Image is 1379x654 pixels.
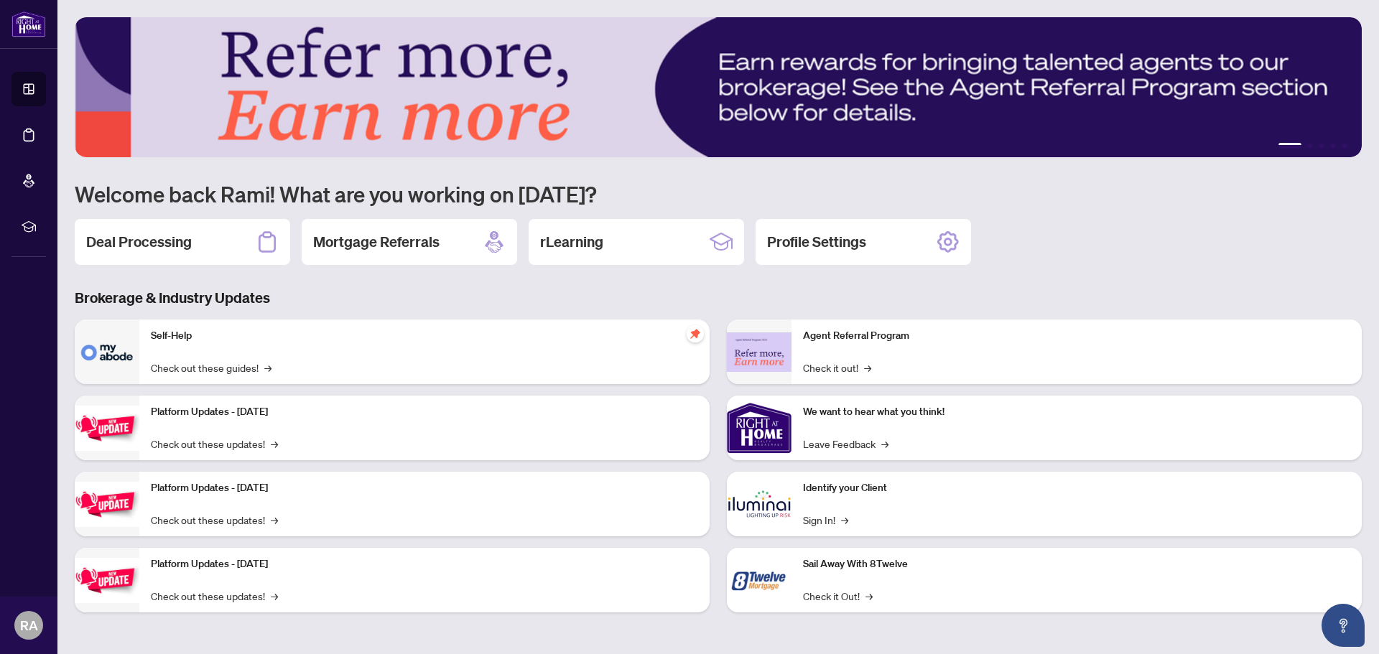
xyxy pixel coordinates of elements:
[727,396,791,460] img: We want to hear what you think!
[727,472,791,536] img: Identify your Client
[687,325,704,342] span: pushpin
[271,512,278,528] span: →
[803,360,871,375] a: Check it out!→
[1322,604,1365,647] button: Open asap
[75,288,1362,308] h3: Brokerage & Industry Updates
[75,180,1362,207] h1: Welcome back Rami! What are you working on [DATE]?
[1330,143,1336,149] button: 4
[865,588,873,604] span: →
[151,588,278,604] a: Check out these updates!→
[151,436,278,452] a: Check out these updates!→
[151,360,271,375] a: Check out these guides!→
[803,328,1350,344] p: Agent Referral Program
[75,319,139,384] img: Self-Help
[803,480,1350,496] p: Identify your Client
[313,232,440,252] h2: Mortgage Referrals
[151,556,698,572] p: Platform Updates - [DATE]
[151,404,698,420] p: Platform Updates - [DATE]
[1342,143,1347,149] button: 5
[151,328,698,344] p: Self-Help
[1278,143,1301,149] button: 1
[767,232,866,252] h2: Profile Settings
[727,332,791,372] img: Agent Referral Program
[881,436,888,452] span: →
[75,482,139,527] img: Platform Updates - July 8, 2025
[540,232,603,252] h2: rLearning
[803,404,1350,420] p: We want to hear what you think!
[20,615,38,635] span: RA
[841,512,848,528] span: →
[803,588,873,604] a: Check it Out!→
[803,556,1350,572] p: Sail Away With 8Twelve
[803,436,888,452] a: Leave Feedback→
[75,558,139,603] img: Platform Updates - June 23, 2025
[75,406,139,451] img: Platform Updates - July 21, 2025
[264,360,271,375] span: →
[86,232,192,252] h2: Deal Processing
[271,588,278,604] span: →
[11,11,46,37] img: logo
[864,360,871,375] span: →
[1307,143,1313,149] button: 2
[271,436,278,452] span: →
[803,512,848,528] a: Sign In!→
[1319,143,1324,149] button: 3
[151,512,278,528] a: Check out these updates!→
[151,480,698,496] p: Platform Updates - [DATE]
[727,548,791,612] img: Sail Away With 8Twelve
[75,17,1362,157] img: Slide 0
